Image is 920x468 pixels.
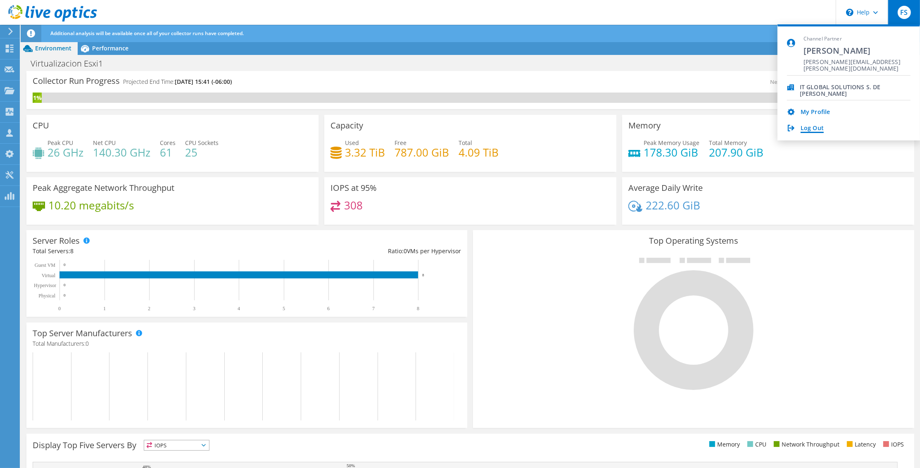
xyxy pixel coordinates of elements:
[48,148,83,157] h4: 26 GHz
[38,293,55,299] text: Physical
[344,201,363,210] h4: 308
[160,139,176,147] span: Cores
[35,262,55,268] text: Guest VM
[33,247,247,256] div: Total Servers:
[103,306,106,311] text: 1
[148,306,150,311] text: 2
[804,59,910,67] span: [PERSON_NAME][EMAIL_ADDRESS][PERSON_NAME][DOMAIN_NAME]
[330,121,363,130] h3: Capacity
[801,125,824,133] a: Log Out
[33,329,132,338] h3: Top Server Manufacturers
[327,306,330,311] text: 6
[395,139,407,147] span: Free
[58,306,61,311] text: 0
[185,139,219,147] span: CPU Sockets
[48,139,73,147] span: Peak CPU
[845,440,876,449] li: Latency
[770,78,904,86] span: Next recalculation available at
[33,93,42,102] div: 1%
[33,183,174,192] h3: Peak Aggregate Network Throughput
[123,77,232,86] h4: Projected End Time:
[644,148,699,157] h4: 178.30 GiB
[479,236,908,245] h3: Top Operating Systems
[800,84,910,92] div: IT GLOBAL SOLUTIONS S. DE [PERSON_NAME]
[33,121,49,130] h3: CPU
[707,440,740,449] li: Memory
[801,109,830,116] a: My Profile
[33,339,461,348] h4: Total Manufacturers:
[804,45,910,56] span: [PERSON_NAME]
[417,306,419,311] text: 8
[345,139,359,147] span: Used
[175,78,232,86] span: [DATE] 15:41 (-06:00)
[422,273,424,277] text: 8
[48,201,134,210] h4: 10.20 megabits/s
[92,44,128,52] span: Performance
[644,139,699,147] span: Peak Memory Usage
[745,440,766,449] li: CPU
[804,36,910,43] span: Channel Partner
[193,306,195,311] text: 3
[247,247,461,256] div: Ratio: VMs per Hypervisor
[395,148,449,157] h4: 787.00 GiB
[459,148,499,157] h4: 4.09 TiB
[93,139,116,147] span: Net CPU
[64,263,66,267] text: 0
[34,283,56,288] text: Hypervisor
[646,201,700,210] h4: 222.60 GiB
[50,30,244,37] span: Additional analysis will be available once all of your collector runs have completed.
[709,139,747,147] span: Total Memory
[64,283,66,287] text: 0
[345,148,385,157] h4: 3.32 TiB
[27,59,116,68] h1: Virtualizacion Esxi1
[33,236,80,245] h3: Server Roles
[42,273,56,278] text: Virtual
[347,463,355,468] text: 50%
[404,247,407,255] span: 0
[709,148,763,157] h4: 207.90 GiB
[372,306,375,311] text: 7
[64,293,66,297] text: 0
[144,440,209,450] span: IOPS
[846,9,853,16] svg: \n
[35,44,71,52] span: Environment
[898,6,911,19] span: FS
[628,183,703,192] h3: Average Daily Write
[185,148,219,157] h4: 25
[238,306,240,311] text: 4
[330,183,377,192] h3: IOPS at 95%
[459,139,472,147] span: Total
[628,121,661,130] h3: Memory
[93,148,150,157] h4: 140.30 GHz
[70,247,74,255] span: 8
[881,440,904,449] li: IOPS
[86,340,89,347] span: 0
[772,440,839,449] li: Network Throughput
[160,148,176,157] h4: 61
[283,306,285,311] text: 5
